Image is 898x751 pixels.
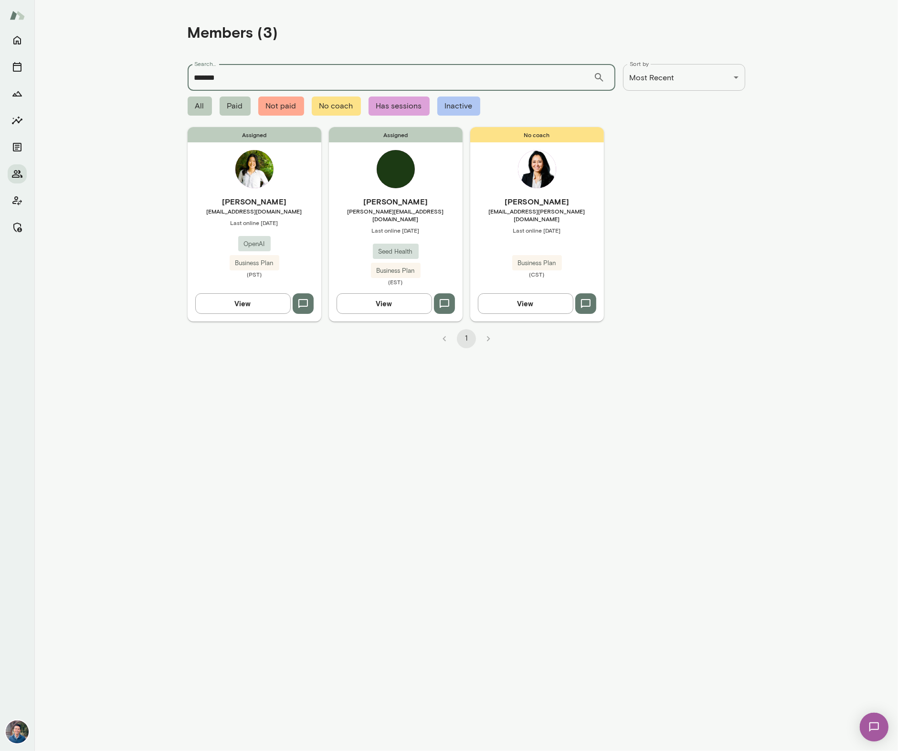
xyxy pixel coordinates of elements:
span: Business Plan [230,258,279,268]
h6: [PERSON_NAME] [329,196,463,207]
span: Not paid [258,97,304,116]
img: Alex Yu [6,720,29,743]
button: page 1 [457,329,476,348]
span: No coach [312,97,361,116]
button: View [337,293,432,313]
button: Manage [8,218,27,237]
span: Paid [220,97,251,116]
img: Monica Bi [235,150,274,188]
button: Client app [8,191,27,210]
img: Monica Aggarwal [518,150,556,188]
span: All [188,97,212,116]
button: Members [8,164,27,183]
span: [EMAIL_ADDRESS][PERSON_NAME][DOMAIN_NAME] [470,207,604,223]
span: (CST) [470,270,604,278]
label: Sort by [630,60,649,68]
span: (PST) [188,270,321,278]
button: View [478,293,573,313]
span: Business Plan [512,258,562,268]
button: View [195,293,291,313]
span: Inactive [437,97,480,116]
h6: [PERSON_NAME] [188,196,321,207]
span: Assigned [188,127,321,142]
h6: [PERSON_NAME] [470,196,604,207]
div: Most Recent [623,64,745,91]
img: Mento [10,6,25,24]
button: Home [8,31,27,50]
span: Seed Health [373,247,419,257]
span: (EST) [329,278,463,286]
span: [PERSON_NAME][EMAIL_ADDRESS][DOMAIN_NAME] [329,207,463,223]
button: Documents [8,138,27,157]
span: Last online [DATE] [329,226,463,234]
div: pagination [188,322,745,348]
img: Monica Chin [377,150,415,188]
span: Last online [DATE] [188,219,321,226]
span: Business Plan [371,266,421,276]
span: OpenAI [238,239,271,249]
button: Sessions [8,57,27,76]
span: No coach [470,127,604,142]
span: Has sessions [369,97,430,116]
nav: pagination navigation [433,329,499,348]
button: Growth Plan [8,84,27,103]
label: Search... [194,60,216,68]
h4: Members (3) [188,23,278,41]
span: Last online [DATE] [470,226,604,234]
span: Assigned [329,127,463,142]
button: Insights [8,111,27,130]
span: [EMAIL_ADDRESS][DOMAIN_NAME] [188,207,321,215]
